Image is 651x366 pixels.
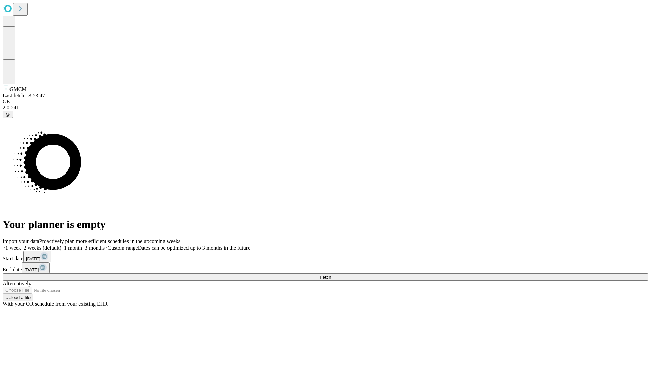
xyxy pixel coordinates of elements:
[5,245,21,251] span: 1 week
[3,238,39,244] span: Import your data
[3,281,31,286] span: Alternatively
[5,112,10,117] span: @
[3,99,648,105] div: GEI
[138,245,252,251] span: Dates can be optimized up to 3 months in the future.
[39,238,182,244] span: Proactively plan more efficient schedules in the upcoming weeks.
[3,262,648,273] div: End date
[24,245,61,251] span: 2 weeks (default)
[9,86,27,92] span: GMCM
[3,273,648,281] button: Fetch
[22,262,50,273] button: [DATE]
[3,105,648,111] div: 2.0.241
[23,251,51,262] button: [DATE]
[26,256,40,261] span: [DATE]
[24,267,39,272] span: [DATE]
[320,274,331,280] span: Fetch
[107,245,138,251] span: Custom range
[3,111,13,118] button: @
[3,218,648,231] h1: Your planner is empty
[3,251,648,262] div: Start date
[3,93,45,98] span: Last fetch: 13:53:47
[3,294,33,301] button: Upload a file
[64,245,82,251] span: 1 month
[3,301,108,307] span: With your OR schedule from your existing EHR
[85,245,105,251] span: 3 months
